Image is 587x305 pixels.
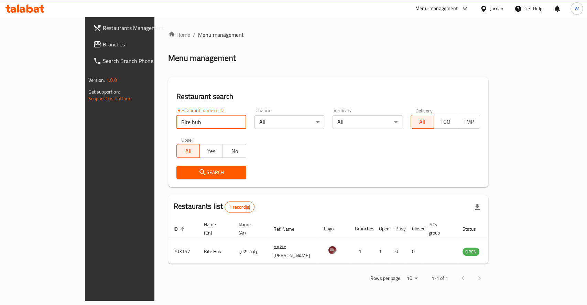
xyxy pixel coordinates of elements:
[349,239,373,264] td: 1
[463,248,479,256] span: OPEN
[182,168,241,177] span: Search
[226,146,243,156] span: No
[176,166,246,179] button: Search
[181,137,194,142] label: Upsell
[88,36,183,53] a: Branches
[431,274,448,283] p: 1-1 of 1
[349,218,373,239] th: Branches
[239,220,260,237] span: Name (Ar)
[88,20,183,36] a: Restaurants Management
[415,4,458,13] div: Menu-management
[176,115,246,129] input: Search for restaurant name or ID..
[390,218,406,239] th: Busy
[168,218,517,264] table: enhanced table
[463,225,485,233] span: Status
[88,87,120,96] span: Get support on:
[198,239,233,264] td: Bite Hub
[103,40,177,48] span: Branches
[457,115,480,129] button: TMP
[254,115,324,129] div: All
[428,220,449,237] span: POS group
[434,115,457,129] button: TGO
[198,31,244,39] span: Menu management
[406,239,423,264] td: 0
[406,218,423,239] th: Closed
[324,241,341,259] img: Bite Hub
[490,5,503,12] div: Jordan
[106,76,117,85] span: 1.0.0
[204,220,225,237] span: Name (En)
[168,31,489,39] nav: breadcrumb
[318,218,349,239] th: Logo
[460,117,477,127] span: TMP
[225,204,254,210] span: 1 record(s)
[373,218,390,239] th: Open
[390,239,406,264] td: 0
[415,108,433,113] label: Delivery
[404,273,420,284] div: Rows per page:
[174,201,254,213] h2: Restaurants list
[180,146,197,156] span: All
[414,117,431,127] span: All
[176,144,200,158] button: All
[168,239,198,264] td: 703157
[373,239,390,264] td: 1
[370,274,401,283] p: Rows per page:
[273,225,303,233] span: Ref. Name
[88,76,105,85] span: Version:
[233,239,268,264] td: بايت هاب
[203,146,220,156] span: Yes
[575,5,579,12] span: W
[411,115,434,129] button: All
[176,91,480,102] h2: Restaurant search
[333,115,402,129] div: All
[199,144,223,158] button: Yes
[174,225,187,233] span: ID
[222,144,246,158] button: No
[168,53,236,64] h2: Menu management
[268,239,318,264] td: مطعم [PERSON_NAME]
[88,53,183,69] a: Search Branch Phone
[103,24,177,32] span: Restaurants Management
[103,57,177,65] span: Search Branch Phone
[88,94,132,103] a: Support.OpsPlatform
[469,199,486,215] div: Export file
[437,117,454,127] span: TGO
[193,31,195,39] li: /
